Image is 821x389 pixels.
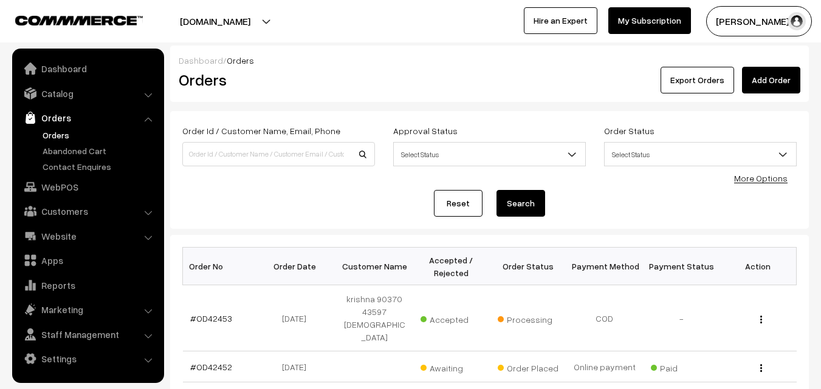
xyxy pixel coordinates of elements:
label: Order Status [604,124,654,137]
h2: Orders [179,70,374,89]
a: Staff Management [15,323,160,345]
a: COMMMERCE [15,12,122,27]
a: Catalog [15,83,160,104]
span: Orders [227,55,254,66]
a: Reports [15,274,160,296]
button: [DOMAIN_NAME] [137,6,293,36]
a: WebPOS [15,176,160,198]
a: Abandoned Cart [40,144,160,157]
a: More Options [734,173,788,183]
a: Contact Enquires [40,160,160,173]
div: / [179,54,800,67]
img: COMMMERCE [15,16,143,25]
th: Order No [183,248,259,285]
a: Orders [15,107,160,129]
th: Customer Name [336,248,413,285]
span: Processing [498,310,558,326]
a: Orders [40,129,160,141]
th: Payment Status [643,248,720,285]
th: Order Date [259,248,336,285]
span: Order Placed [498,359,558,374]
span: Select Status [604,142,797,166]
a: #OD42453 [190,313,232,323]
a: Dashboard [15,58,160,79]
img: Menu [760,316,762,323]
label: Order Id / Customer Name, Email, Phone [182,124,340,137]
a: Hire an Expert [524,7,597,34]
button: Search [496,190,545,217]
button: [PERSON_NAME] s… [706,6,812,36]
span: Awaiting [421,359,481,374]
a: Add Order [742,67,800,93]
a: Customers [15,200,160,222]
a: #OD42452 [190,362,232,372]
td: - [643,285,720,351]
th: Order Status [490,248,566,285]
label: Approval Status [393,124,458,137]
a: Marketing [15,299,160,320]
th: Action [720,248,796,285]
td: COD [566,285,643,351]
img: user [788,12,806,30]
a: Apps [15,249,160,271]
a: Website [15,225,160,247]
a: My Subscription [608,7,691,34]
td: [DATE] [259,285,336,351]
a: Dashboard [179,55,223,66]
span: Paid [651,359,712,374]
img: Menu [760,364,762,372]
span: Accepted [421,310,481,326]
a: Reset [434,190,483,217]
input: Order Id / Customer Name / Customer Email / Customer Phone [182,142,375,166]
td: [DATE] [259,351,336,382]
a: Settings [15,348,160,370]
td: krishna 90370 43597 [DEMOGRAPHIC_DATA] [336,285,413,351]
th: Payment Method [566,248,643,285]
span: Select Status [394,144,585,165]
button: Export Orders [661,67,734,93]
span: Select Status [605,144,796,165]
td: Online payment [566,351,643,382]
span: Select Status [393,142,586,166]
th: Accepted / Rejected [413,248,489,285]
